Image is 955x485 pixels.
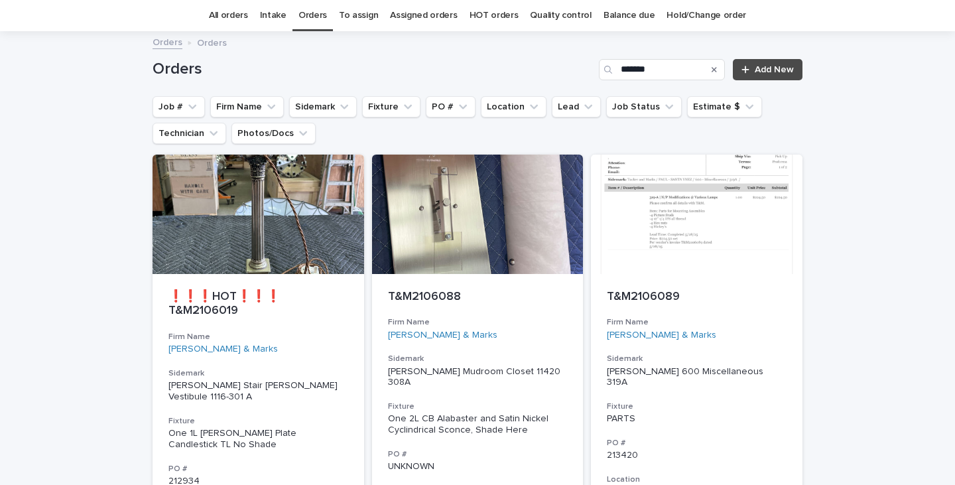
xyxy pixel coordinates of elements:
[388,366,568,389] p: [PERSON_NAME] Mudroom Closet 11420 308A
[426,96,476,117] button: PO #
[607,290,787,305] p: T&M2106089
[755,65,794,74] span: Add New
[153,60,594,79] h1: Orders
[168,368,348,379] h3: Sidemark
[168,380,348,403] p: [PERSON_NAME] Stair [PERSON_NAME] Vestibule 1116-301 A
[210,96,284,117] button: Firm Name
[168,428,348,450] div: One 1L [PERSON_NAME] Plate Candlestick TL No Shade
[607,438,787,449] h3: PO #
[153,34,182,49] a: Orders
[606,96,682,117] button: Job Status
[481,96,546,117] button: Location
[153,96,205,117] button: Job #
[388,290,568,305] p: T&M2106088
[733,59,802,80] a: Add New
[607,366,787,389] p: [PERSON_NAME] 600 Miscellaneous 319A
[388,317,568,328] h3: Firm Name
[168,416,348,427] h3: Fixture
[168,464,348,474] h3: PO #
[607,330,716,341] a: [PERSON_NAME] & Marks
[153,123,226,144] button: Technician
[388,461,568,472] p: UNKNOWN
[687,96,762,117] button: Estimate $
[607,401,787,412] h3: Fixture
[388,401,568,412] h3: Fixture
[289,96,357,117] button: Sidemark
[388,330,497,341] a: [PERSON_NAME] & Marks
[168,344,278,355] a: [PERSON_NAME] & Marks
[607,450,787,461] p: 213420
[168,332,348,342] h3: Firm Name
[599,59,725,80] input: Search
[388,354,568,364] h3: Sidemark
[362,96,420,117] button: Fixture
[197,35,227,49] p: Orders
[607,474,787,485] h3: Location
[231,123,316,144] button: Photos/Docs
[552,96,601,117] button: Lead
[607,413,787,425] div: PARTS
[607,317,787,328] h3: Firm Name
[607,354,787,364] h3: Sidemark
[388,449,568,460] h3: PO #
[388,413,568,436] div: One 2L CB Alabaster and Satin Nickel Cyclindrical Sconce, Shade Here
[168,290,348,318] p: ❗❗❗HOT❗❗❗ T&M2106019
